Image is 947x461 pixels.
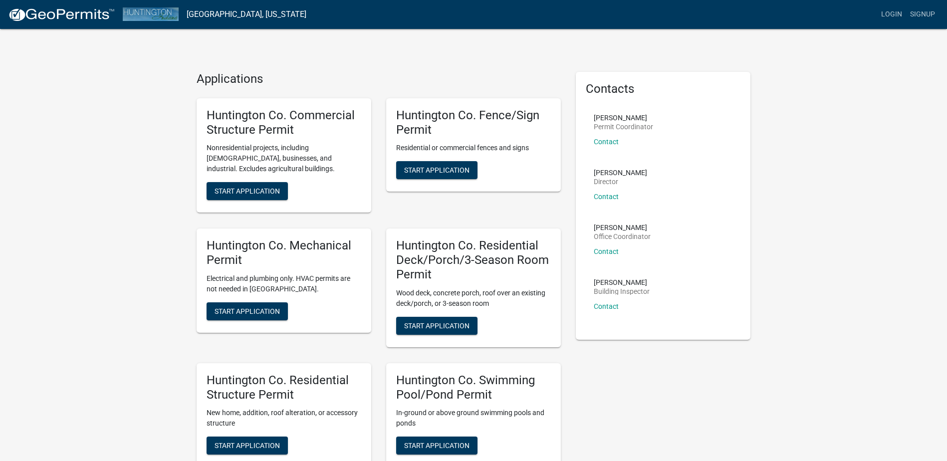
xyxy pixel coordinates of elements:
[404,166,470,174] span: Start Application
[215,442,280,450] span: Start Application
[396,373,551,402] h5: Huntington Co. Swimming Pool/Pond Permit
[396,408,551,429] p: In-ground or above ground swimming pools and ponds
[396,238,551,281] h5: Huntington Co. Residential Deck/Porch/3-Season Room Permit
[594,279,650,286] p: [PERSON_NAME]
[594,302,619,310] a: Contact
[594,247,619,255] a: Contact
[586,82,740,96] h5: Contacts
[207,108,361,137] h5: Huntington Co. Commercial Structure Permit
[197,72,561,86] h4: Applications
[207,182,288,200] button: Start Application
[207,238,361,267] h5: Huntington Co. Mechanical Permit
[187,6,306,23] a: [GEOGRAPHIC_DATA], [US_STATE]
[215,187,280,195] span: Start Application
[207,143,361,174] p: Nonresidential projects, including [DEMOGRAPHIC_DATA], businesses, and industrial. Excludes agric...
[396,143,551,153] p: Residential or commercial fences and signs
[396,288,551,309] p: Wood deck, concrete porch, roof over an existing deck/porch, or 3-season room
[207,437,288,455] button: Start Application
[123,7,179,21] img: Huntington County, Indiana
[404,321,470,329] span: Start Application
[594,138,619,146] a: Contact
[594,178,647,185] p: Director
[594,114,653,121] p: [PERSON_NAME]
[404,442,470,450] span: Start Application
[594,288,650,295] p: Building Inspector
[396,437,477,455] button: Start Application
[215,307,280,315] span: Start Application
[594,224,651,231] p: [PERSON_NAME]
[594,193,619,201] a: Contact
[906,5,939,24] a: Signup
[207,408,361,429] p: New home, addition, roof alteration, or accessory structure
[207,373,361,402] h5: Huntington Co. Residential Structure Permit
[594,169,647,176] p: [PERSON_NAME]
[396,108,551,137] h5: Huntington Co. Fence/Sign Permit
[594,123,653,130] p: Permit Coordinator
[594,233,651,240] p: Office Coordinator
[877,5,906,24] a: Login
[396,161,477,179] button: Start Application
[207,273,361,294] p: Electrical and plumbing only. HVAC permits are not needed in [GEOGRAPHIC_DATA].
[207,302,288,320] button: Start Application
[396,317,477,335] button: Start Application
